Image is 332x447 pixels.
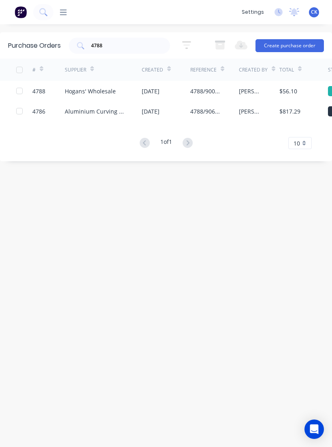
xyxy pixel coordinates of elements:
[15,6,27,18] img: Factory
[239,66,268,74] div: Created By
[279,87,297,95] div: $56.10
[294,139,300,148] span: 10
[255,39,324,52] button: Create purchase order
[8,41,61,51] div: Purchase Orders
[65,87,116,95] div: Hogans' Wholesale
[239,87,263,95] div: [PERSON_NAME]
[65,107,126,116] div: Aluminium Curving Specialists
[32,87,45,95] div: 4788
[190,107,223,116] div: 4788/9066 C/damaged angles/beads
[279,107,300,116] div: $817.29
[32,66,36,74] div: #
[238,6,268,18] div: settings
[142,66,163,74] div: Created
[142,107,160,116] div: [DATE]
[311,8,317,16] span: CK
[190,87,223,95] div: 4788/9008/touchup/Monument & Dune Satin
[65,66,86,74] div: Supplier
[90,42,157,50] input: Search purchase orders...
[279,66,294,74] div: Total
[239,107,263,116] div: [PERSON_NAME]
[160,137,172,149] div: 1 of 1
[304,420,324,439] div: Open Intercom Messenger
[142,87,160,95] div: [DATE]
[190,66,217,74] div: Reference
[32,107,45,116] div: 4786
